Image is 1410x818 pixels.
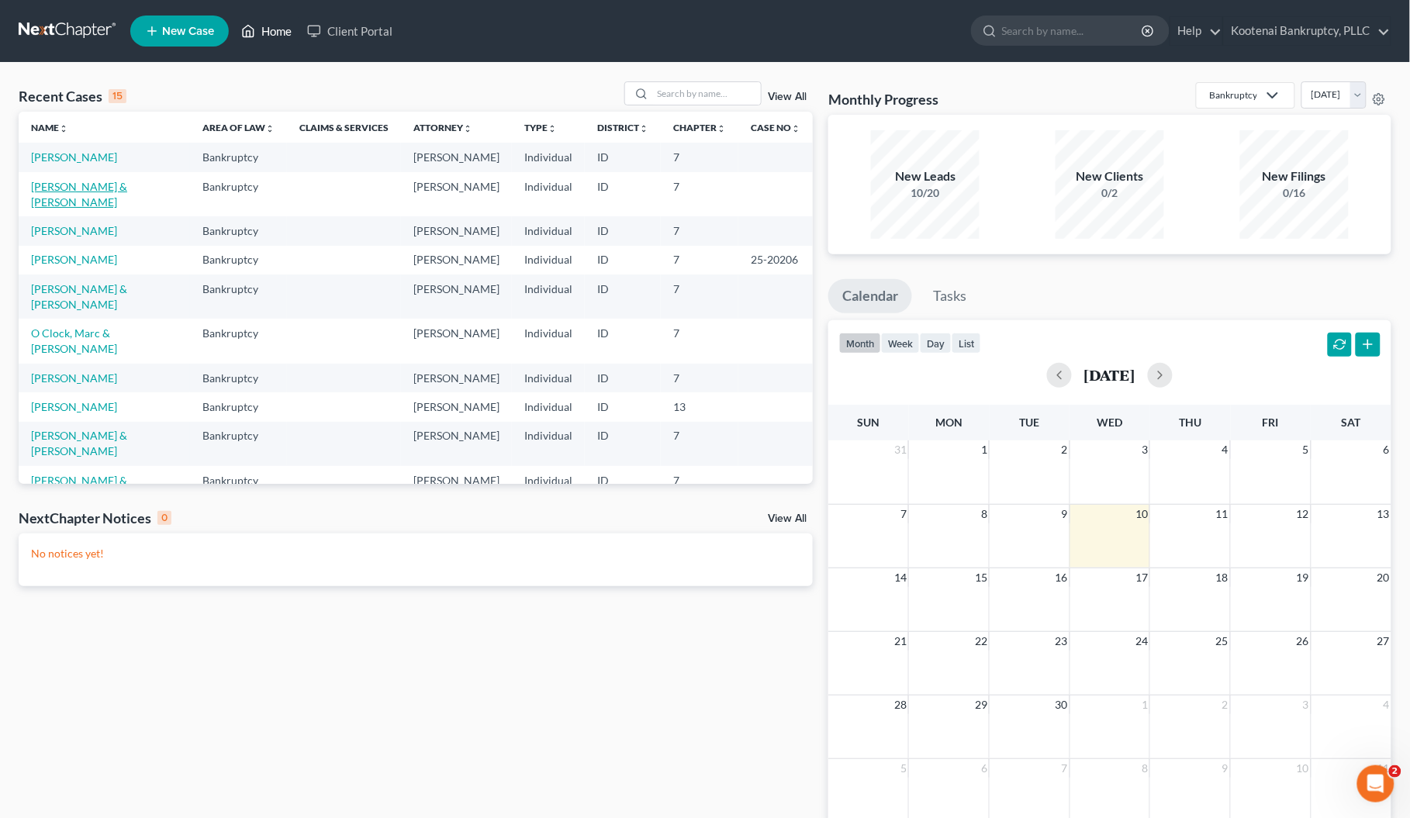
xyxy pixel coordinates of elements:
[768,91,807,102] a: View All
[512,172,585,216] td: Individual
[299,17,400,45] a: Client Portal
[585,319,661,363] td: ID
[1084,367,1135,383] h2: [DATE]
[881,333,920,354] button: week
[585,364,661,392] td: ID
[265,124,275,133] i: unfold_more
[661,172,738,216] td: 7
[1376,759,1391,778] span: 11
[12,122,298,319] div: Katie says…
[1295,759,1311,778] span: 10
[1221,440,1230,459] span: 4
[401,364,512,392] td: [PERSON_NAME]
[31,122,68,133] a: Nameunfold_more
[25,132,221,160] b: 🚨ATTN: [GEOGRAPHIC_DATA] of [US_STATE]
[899,759,908,778] span: 5
[1240,167,1349,185] div: New Filings
[1140,695,1149,714] span: 1
[162,26,214,37] span: New Case
[791,124,800,133] i: unfold_more
[1140,440,1149,459] span: 3
[401,172,512,216] td: [PERSON_NAME]
[1263,416,1279,429] span: Fri
[1376,632,1391,651] span: 27
[512,422,585,466] td: Individual
[157,511,171,525] div: 0
[858,416,880,429] span: Sun
[1179,416,1201,429] span: Thu
[1301,695,1311,714] span: 3
[585,422,661,466] td: ID
[1342,416,1361,429] span: Sat
[31,546,800,561] p: No notices yet!
[243,6,272,36] button: Home
[401,246,512,274] td: [PERSON_NAME]
[401,216,512,245] td: [PERSON_NAME]
[1376,568,1391,587] span: 20
[661,364,738,392] td: 7
[1134,505,1149,523] span: 10
[585,466,661,510] td: ID
[1382,440,1391,459] span: 6
[463,124,472,133] i: unfold_more
[597,122,648,133] a: Districtunfold_more
[59,124,68,133] i: unfold_more
[1240,185,1349,201] div: 0/16
[272,6,300,34] div: Close
[828,90,938,109] h3: Monthly Progress
[401,392,512,421] td: [PERSON_NAME]
[893,695,908,714] span: 28
[512,466,585,510] td: Individual
[1060,759,1070,778] span: 7
[524,122,557,133] a: Typeunfold_more
[661,319,738,363] td: 7
[74,508,86,520] button: Upload attachment
[401,319,512,363] td: [PERSON_NAME]
[1382,695,1391,714] span: 4
[1054,632,1070,651] span: 23
[24,508,36,520] button: Emoji picker
[1357,765,1394,802] iframe: Intercom live chat
[973,568,989,587] span: 15
[661,422,738,466] td: 7
[1295,568,1311,587] span: 19
[585,172,661,216] td: ID
[973,632,989,651] span: 22
[661,274,738,319] td: 7
[1060,440,1070,459] span: 2
[1295,505,1311,523] span: 12
[44,9,69,33] img: Profile image for Katie
[190,274,287,319] td: Bankruptcy
[839,333,881,354] button: month
[952,333,981,354] button: list
[190,216,287,245] td: Bankruptcy
[401,466,512,510] td: [PERSON_NAME]
[31,474,127,502] a: [PERSON_NAME] & [PERSON_NAME]
[1389,765,1401,778] span: 2
[10,6,40,36] button: go back
[652,82,761,105] input: Search by name...
[19,509,171,527] div: NextChapter Notices
[919,279,980,313] a: Tasks
[1215,632,1230,651] span: 25
[661,246,738,274] td: 7
[512,364,585,392] td: Individual
[13,475,297,502] textarea: Message…
[190,143,287,171] td: Bankruptcy
[75,19,144,35] p: Active 3h ago
[717,124,726,133] i: unfold_more
[25,169,242,275] div: The court has added a new Credit Counseling Field that we need to update upon filing. Please remo...
[1054,568,1070,587] span: 16
[190,364,287,392] td: Bankruptcy
[768,513,807,524] a: View All
[401,422,512,466] td: [PERSON_NAME]
[738,246,813,274] td: 25-20206
[266,502,291,526] button: Send a message…
[935,416,962,429] span: Mon
[512,143,585,171] td: Individual
[980,759,989,778] span: 6
[1054,695,1070,714] span: 30
[190,422,287,466] td: Bankruptcy
[661,392,738,421] td: 13
[893,632,908,651] span: 21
